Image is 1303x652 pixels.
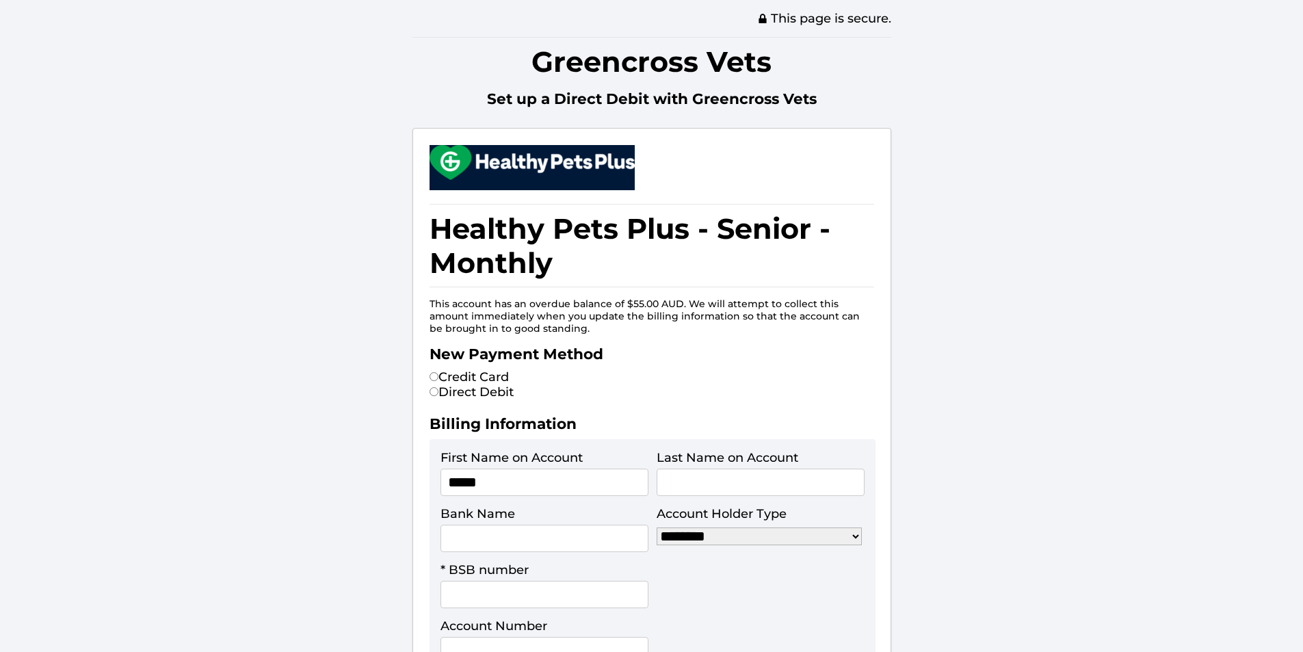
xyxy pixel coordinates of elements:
[412,37,891,86] h1: Greencross Vets
[757,11,891,26] span: This page is secure.
[440,618,547,634] label: Account Number
[657,506,787,521] label: Account Holder Type
[430,384,514,400] label: Direct Debit
[440,562,529,577] label: * BSB number
[440,450,583,465] label: First Name on Account
[440,506,515,521] label: Bank Name
[430,369,509,384] label: Credit Card
[430,204,874,287] h1: Healthy Pets Plus - Senior - Monthly
[430,298,874,335] p: This account has an overdue balance of $55.00 AUD. We will attempt to collect this amount immedia...
[430,387,438,396] input: Direct Debit
[430,145,635,180] img: small.png
[430,345,874,369] h2: New Payment Method
[657,450,798,465] label: Last Name on Account
[430,372,438,381] input: Credit Card
[412,90,891,114] h2: Set up a Direct Debit with Greencross Vets
[430,415,874,439] h2: Billing Information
